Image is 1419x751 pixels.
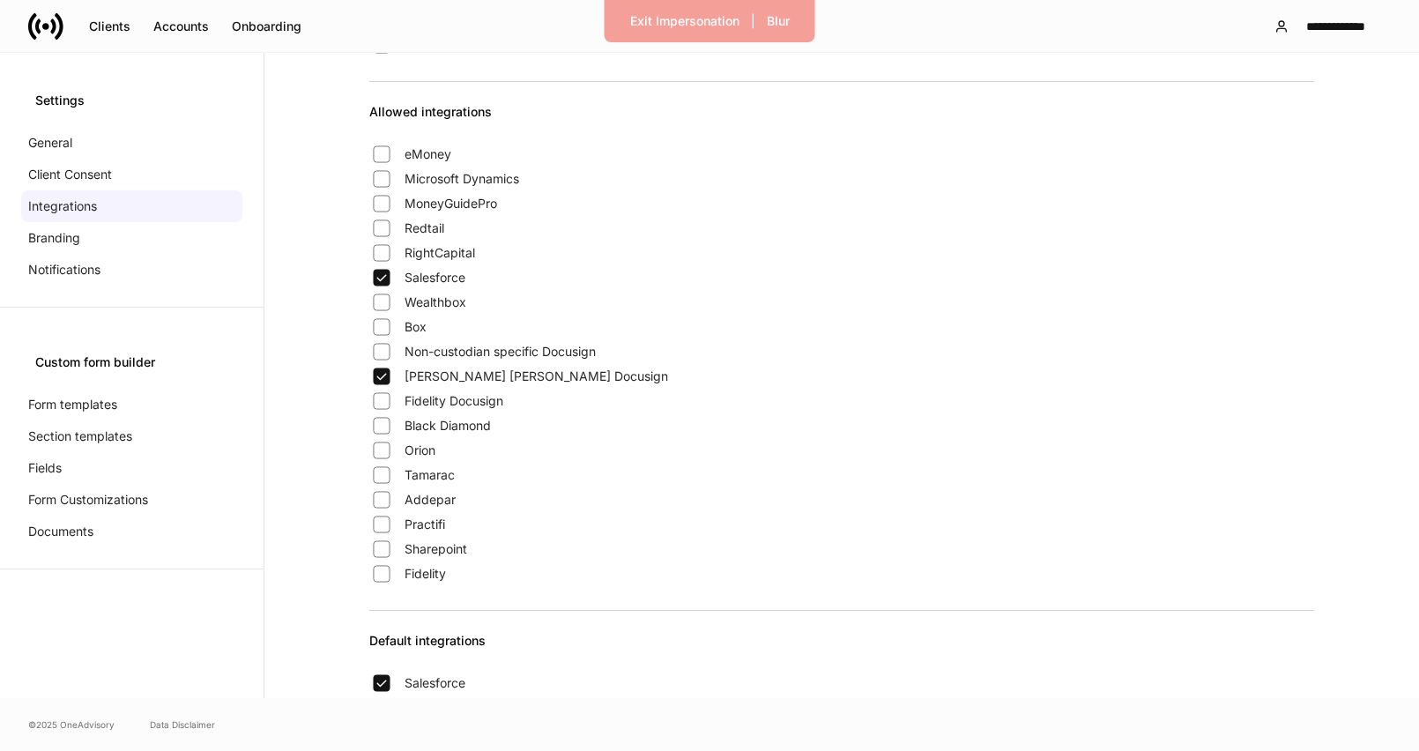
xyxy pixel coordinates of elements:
a: Form Customizations [21,484,242,516]
span: Orion [405,442,435,459]
span: MoneyGuidePro [405,195,497,212]
span: Practifi [405,516,445,533]
div: Settings [35,92,228,109]
span: Tamarac [405,466,455,484]
span: Salesforce [405,269,465,286]
p: Section templates [28,428,132,445]
a: Integrations [21,190,242,222]
button: Clients [78,12,142,41]
button: Blur [755,7,801,35]
span: Box [405,318,427,336]
span: Fidelity [405,565,446,583]
button: Onboarding [220,12,313,41]
button: Accounts [142,12,220,41]
span: Microsoft Dynamics [405,170,519,188]
span: Addepar [405,491,456,509]
span: Wealthbox [405,294,466,311]
a: General [21,127,242,159]
a: Documents [21,516,242,547]
a: Data Disclaimer [150,718,215,732]
span: Salesforce [405,674,465,692]
a: Form templates [21,389,242,420]
div: Onboarding [232,20,301,33]
p: Form Customizations [28,491,148,509]
p: Branding [28,229,80,247]
div: Custom form builder [35,353,228,371]
p: Client Consent [28,166,112,183]
div: Accounts [153,20,209,33]
p: Fields [28,459,62,477]
span: RightCapital [405,244,475,262]
a: Branding [21,222,242,254]
a: Client Consent [21,159,242,190]
a: Section templates [21,420,242,452]
button: Exit Impersonation [619,7,751,35]
span: eMoney [405,145,451,163]
p: Notifications [28,261,100,279]
a: Notifications [21,254,242,286]
span: Black Diamond [405,417,491,435]
p: Form templates [28,396,117,413]
span: Redtail [405,219,444,237]
span: Non-custodian specific Docusign [405,343,596,361]
div: Allowed integrations [369,103,1314,142]
div: Default integrations [369,632,1314,671]
p: Integrations [28,197,97,215]
p: General [28,134,72,152]
span: Sharepoint [405,540,467,558]
span: © 2025 OneAdvisory [28,718,115,732]
span: Fidelity Docusign [405,392,503,410]
div: Clients [89,20,130,33]
span: [PERSON_NAME] [PERSON_NAME] Docusign [405,368,668,385]
div: Exit Impersonation [630,15,739,27]
div: Blur [767,15,790,27]
a: Fields [21,452,242,484]
p: Documents [28,523,93,540]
